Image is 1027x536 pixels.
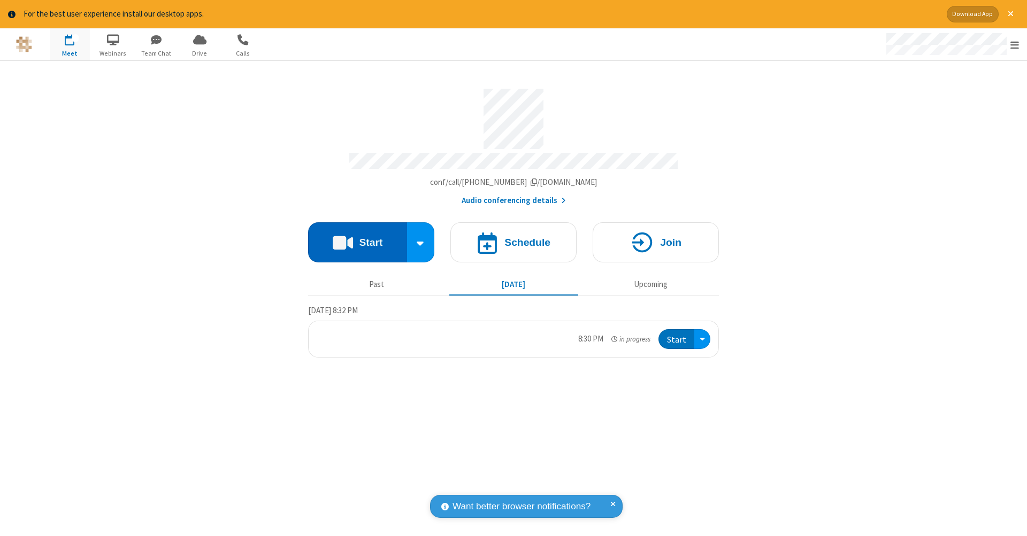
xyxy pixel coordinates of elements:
button: Schedule [450,222,577,262]
span: Drive [180,49,220,58]
button: Copy my meeting room linkCopy my meeting room link [430,176,597,189]
div: 8:30 PM [578,333,603,345]
h4: Schedule [504,237,550,247]
button: Download App [947,6,999,22]
h4: Start [359,237,382,247]
span: Want better browser notifications? [453,500,591,514]
div: Open menu [876,28,1027,60]
span: Webinars [93,49,133,58]
h4: Join [660,237,681,247]
button: Upcoming [586,275,715,295]
div: Open menu [694,329,710,349]
div: 1 [72,34,79,42]
button: Join [593,222,719,262]
em: in progress [611,334,650,344]
button: Audio conferencing details [462,195,566,207]
button: Past [312,275,441,295]
section: Today's Meetings [308,304,719,358]
button: Close alert [1002,6,1019,22]
button: Start [658,329,694,349]
section: Account details [308,81,719,206]
span: Team Chat [136,49,177,58]
span: Calls [223,49,263,58]
button: [DATE] [449,275,578,295]
button: Start [308,222,407,262]
div: For the best user experience install our desktop apps. [24,8,939,20]
span: Meet [50,49,90,58]
span: Copy my meeting room link [430,177,597,187]
span: [DATE] 8:32 PM [308,305,358,315]
button: Logo [4,28,44,60]
div: Start conference options [407,222,435,262]
img: QA Selenium DO NOT DELETE OR CHANGE [16,36,32,52]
